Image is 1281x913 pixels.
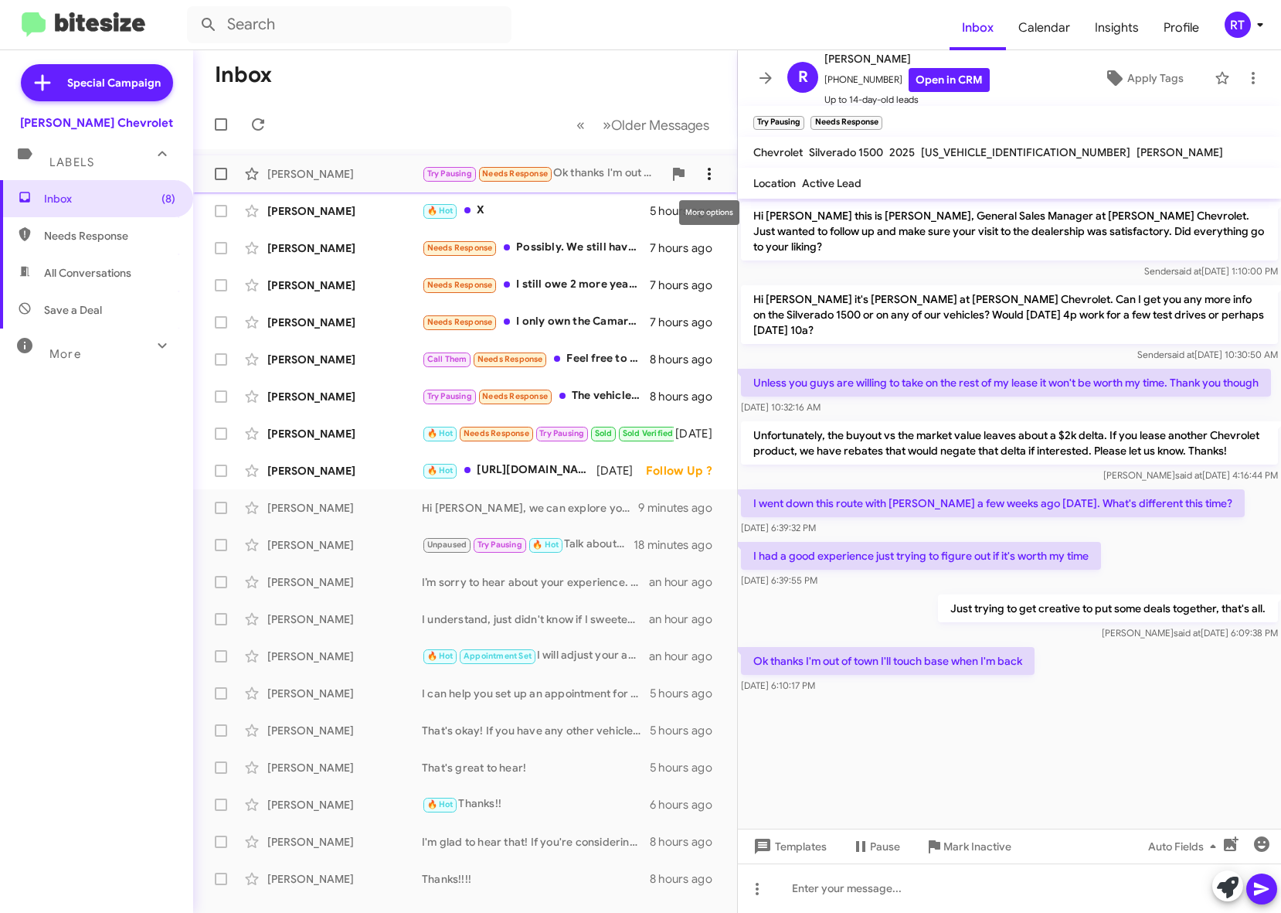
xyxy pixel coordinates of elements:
[267,203,422,219] div: [PERSON_NAME]
[215,63,272,87] h1: Inbox
[1175,469,1202,481] span: said at
[596,463,646,479] div: [DATE]
[267,240,422,256] div: [PERSON_NAME]
[44,228,175,244] span: Needs Response
[427,651,454,661] span: 🔥 Hot
[482,391,548,401] span: Needs Response
[568,109,719,141] nav: Page navigation example
[49,155,94,169] span: Labels
[649,612,725,627] div: an hour ago
[427,317,493,327] span: Needs Response
[650,686,725,701] div: 5 hours ago
[753,176,796,190] span: Location
[267,574,422,590] div: [PERSON_NAME]
[267,760,422,775] div: [PERSON_NAME]
[267,352,422,367] div: [PERSON_NAME]
[1174,627,1201,639] span: said at
[1174,265,1201,277] span: said at
[1151,5,1211,50] a: Profile
[422,500,638,516] div: Hi [PERSON_NAME], we can explore your options if you'd like. When is your lease up?
[798,65,808,90] span: R
[741,489,1245,517] p: I went down this route with [PERSON_NAME] a few weeks ago [DATE]. What's different this time?
[753,145,803,159] span: Chevrolet
[427,354,467,364] span: Call Them
[650,797,725,813] div: 6 hours ago
[595,428,613,438] span: Sold
[741,202,1278,261] p: Hi [PERSON_NAME] this is [PERSON_NAME], General Sales Manager at [PERSON_NAME] Chevrolet. Just wa...
[603,115,611,135] span: »
[422,760,650,775] div: That's great to hear!
[267,315,422,330] div: [PERSON_NAME]
[267,834,422,850] div: [PERSON_NAME]
[427,206,454,216] span: 🔥 Hot
[422,612,649,627] div: I understand, just didn't know if I sweetened the deal a little bit more, if that would make it w...
[650,760,725,775] div: 5 hours ago
[909,68,990,92] a: Open in CRM
[634,537,725,553] div: 18 minutes ago
[649,649,725,664] div: an hour ago
[623,428,674,438] span: Sold Verified
[1079,64,1207,92] button: Apply Tags
[646,463,725,479] div: Follow Up ?
[422,202,650,220] div: X
[674,426,725,441] div: [DATE]
[267,686,422,701] div: [PERSON_NAME]
[650,389,725,404] div: 8 hours ago
[267,797,422,813] div: [PERSON_NAME]
[741,285,1278,344] p: Hi [PERSON_NAME] it's [PERSON_NAME] at [PERSON_NAME] Chevrolet. Can I get you any more info on th...
[1006,5,1082,50] span: Calendar
[464,428,529,438] span: Needs Response
[1137,145,1223,159] span: [PERSON_NAME]
[950,5,1006,50] a: Inbox
[824,92,990,107] span: Up to 14-day-old leads
[921,145,1130,159] span: [US_VEHICLE_IDENTIFICATION_NUMBER]
[539,428,584,438] span: Try Pausing
[427,540,467,550] span: Unpaused
[187,6,511,43] input: Search
[482,169,548,179] span: Needs Response
[427,280,493,290] span: Needs Response
[267,389,422,404] div: [PERSON_NAME]
[889,145,915,159] span: 2025
[422,350,650,368] div: Feel free to call me if you'd like I don't have time to come into the dealership
[839,833,912,860] button: Pause
[741,421,1278,465] p: Unfortunately, the buyout vs the market value leaves about a $2k delta. If you lease another Chev...
[422,313,650,331] div: I only own the Camaro, but not interested in selling it at the moment. Thank you. But out of curi...
[21,64,173,101] a: Special Campaign
[576,115,585,135] span: «
[1082,5,1151,50] span: Insights
[267,871,422,887] div: [PERSON_NAME]
[422,871,650,887] div: Thanks!!!!
[1167,349,1194,360] span: said at
[650,352,725,367] div: 8 hours ago
[1144,265,1278,277] span: Sender [DATE] 1:10:00 PM
[267,278,422,293] div: [PERSON_NAME]
[912,833,1024,860] button: Mark Inactive
[44,302,102,318] span: Save a Deal
[750,833,827,860] span: Templates
[650,723,725,738] div: 5 hours ago
[427,465,454,475] span: 🔥 Hot
[422,462,596,479] div: [URL][DOMAIN_NAME]
[1102,627,1278,639] span: [PERSON_NAME] [DATE] 6:09:38 PM
[1137,349,1278,360] span: Sender [DATE] 10:30:50 AM
[938,594,1278,622] p: Just trying to get creative to put some deals together, that's all.
[427,799,454,809] span: 🔥 Hot
[753,116,804,130] small: Try Pausing
[422,686,650,701] div: I can help you set up an appointment for an appraisal to assess your vehicle’s value. Would you l...
[427,243,493,253] span: Needs Response
[20,115,173,131] div: [PERSON_NAME] Chevrolet
[477,540,522,550] span: Try Pausing
[267,426,422,441] div: [PERSON_NAME]
[44,265,131,281] span: All Conversations
[422,424,674,442] div: I also may have solved my issue. Not confirmed yet but working to pick up [DATE] morning. Let me ...
[802,176,861,190] span: Active Lead
[44,191,175,206] span: Inbox
[809,145,883,159] span: Silverado 1500
[1127,64,1184,92] span: Apply Tags
[567,109,594,141] button: Previous
[422,165,663,182] div: Ok thanks I'm out of town I'll touch base when I'm back
[741,401,821,413] span: [DATE] 10:32:16 AM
